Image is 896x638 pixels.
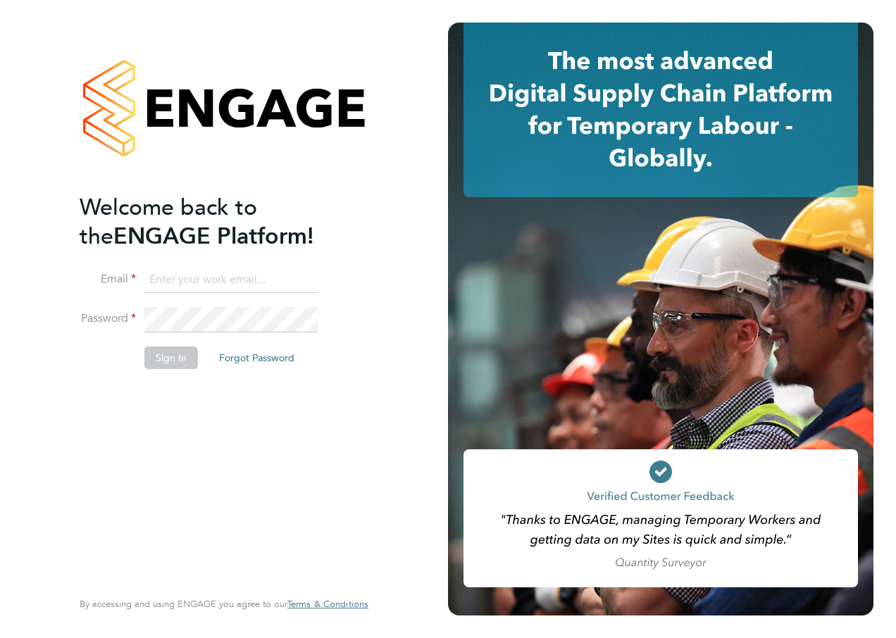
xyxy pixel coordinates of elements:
input: Enter your work email... [144,268,318,293]
h2: ENGAGE Platform! [80,193,354,251]
label: Password [80,311,136,326]
a: Terms & Conditions [287,599,368,610]
span: Welcome back to the [80,194,257,250]
button: Forgot Password [208,346,306,369]
span: By accessing and using ENGAGE you agree to our [80,598,368,610]
span: Terms & Conditions [287,598,368,610]
button: Sign In [144,346,198,369]
label: Email [80,272,136,287]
